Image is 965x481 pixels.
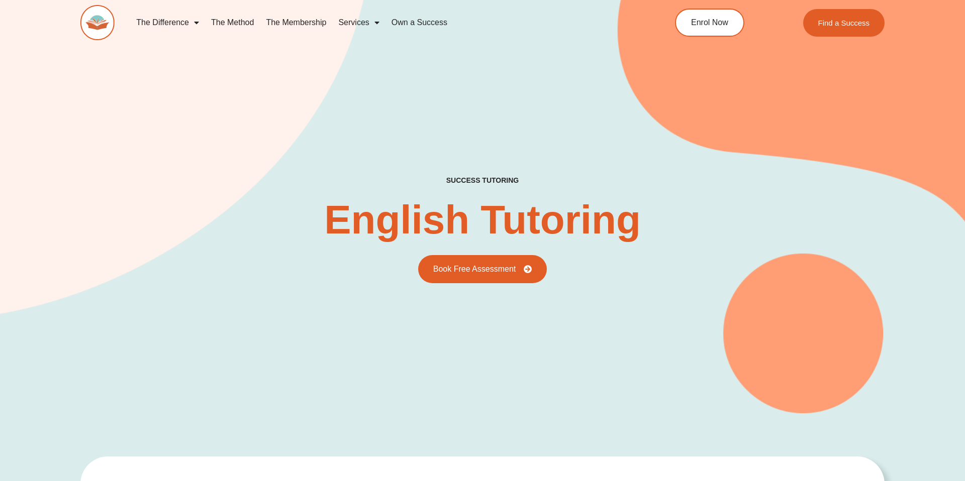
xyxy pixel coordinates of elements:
span: Find a Success [818,19,870,27]
a: Book Free Assessment [418,255,547,283]
a: Services [332,11,385,34]
a: Find a Success [803,9,885,37]
nav: Menu [130,11,629,34]
h2: success tutoring [446,176,519,185]
a: The Method [205,11,260,34]
span: Enrol Now [691,19,728,27]
iframe: Chat Widget [793,368,965,481]
h2: English Tutoring [324,200,641,240]
a: The Membership [260,11,332,34]
span: Book Free Assessment [433,265,516,273]
a: The Difference [130,11,205,34]
a: Own a Success [385,11,453,34]
a: Enrol Now [675,9,744,37]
